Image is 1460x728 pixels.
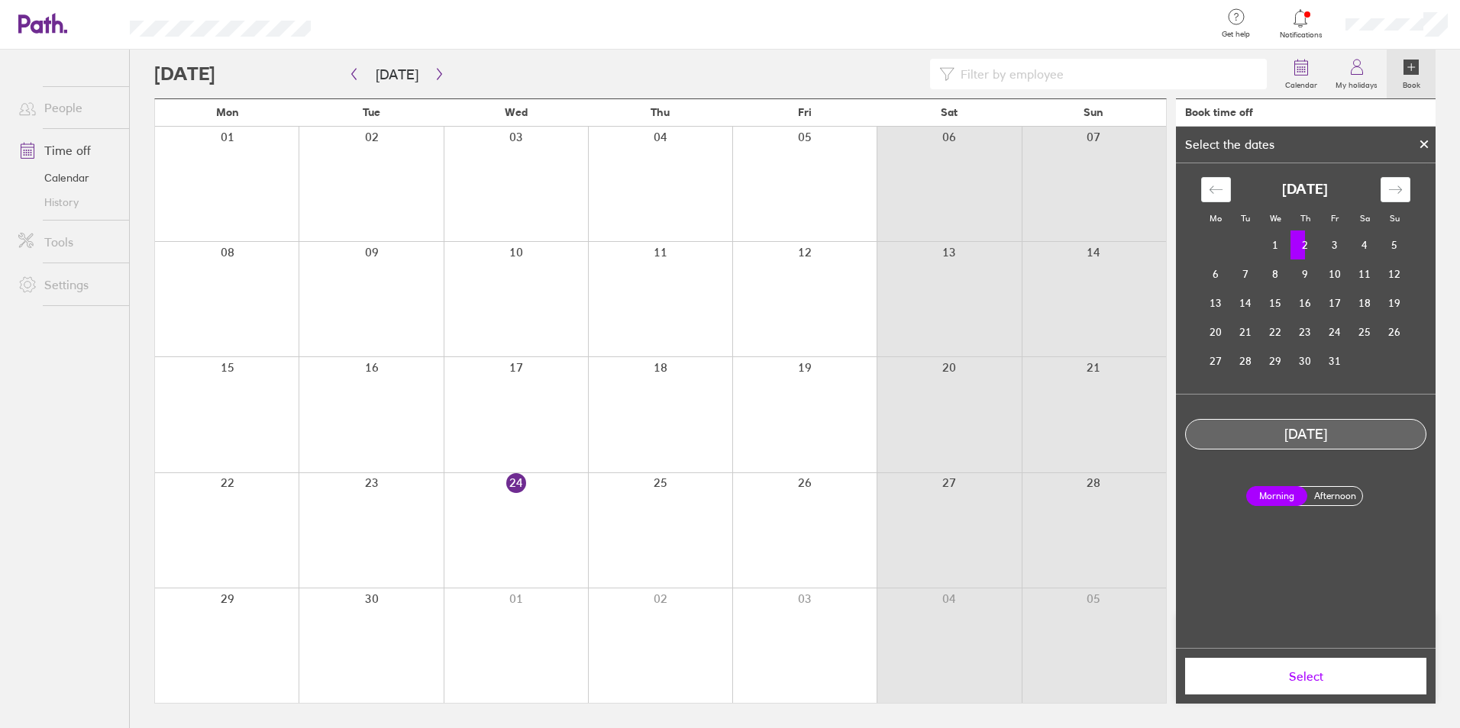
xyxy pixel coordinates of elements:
td: Wednesday, October 29, 2025 [1261,346,1290,375]
span: Sun [1084,106,1103,118]
a: Tools [6,227,129,257]
td: Sunday, October 12, 2025 [1380,259,1410,288]
a: My holidays [1326,50,1387,98]
td: Sunday, October 5, 2025 [1380,230,1410,259]
td: Sunday, October 19, 2025 [1380,288,1410,317]
small: Sa [1360,213,1370,224]
div: Select the dates [1176,137,1284,151]
td: Saturday, October 25, 2025 [1350,317,1380,346]
td: Friday, October 31, 2025 [1320,346,1350,375]
button: Select [1185,658,1426,694]
a: People [6,92,129,123]
td: Wednesday, October 15, 2025 [1261,288,1290,317]
a: Calendar [6,166,129,190]
td: Friday, October 17, 2025 [1320,288,1350,317]
td: Thursday, October 16, 2025 [1290,288,1320,317]
td: Wednesday, October 8, 2025 [1261,259,1290,288]
small: Su [1390,213,1400,224]
span: Select [1196,669,1416,683]
button: [DATE] [363,62,431,87]
label: My holidays [1326,76,1387,90]
td: Monday, October 20, 2025 [1201,317,1231,346]
div: Book time off [1185,106,1253,118]
td: Thursday, October 30, 2025 [1290,346,1320,375]
small: Mo [1210,213,1222,224]
small: Fr [1331,213,1339,224]
td: Monday, October 6, 2025 [1201,259,1231,288]
a: Time off [6,135,129,166]
td: Selected. Thursday, October 2, 2025 [1290,230,1320,259]
td: Wednesday, October 1, 2025 [1261,230,1290,259]
td: Sunday, October 26, 2025 [1380,317,1410,346]
span: Get help [1211,30,1261,39]
div: Calendar [1184,163,1427,394]
a: History [6,190,129,214]
div: Move backward to switch to the previous month. [1201,177,1231,202]
small: Th [1300,213,1310,224]
span: Thu [651,106,670,118]
div: Move forward to switch to the next month. [1381,177,1410,202]
small: Tu [1241,213,1250,224]
span: Wed [505,106,528,118]
td: Tuesday, October 21, 2025 [1231,317,1261,346]
td: Friday, October 3, 2025 [1320,230,1350,259]
td: Saturday, October 11, 2025 [1350,259,1380,288]
td: Saturday, October 4, 2025 [1350,230,1380,259]
a: Notifications [1276,8,1326,40]
label: Morning [1246,486,1307,506]
span: Tue [363,106,380,118]
td: Thursday, October 9, 2025 [1290,259,1320,288]
span: Sat [941,106,958,118]
td: Wednesday, October 22, 2025 [1261,317,1290,346]
td: Tuesday, October 14, 2025 [1231,288,1261,317]
td: Friday, October 24, 2025 [1320,317,1350,346]
label: Calendar [1276,76,1326,90]
strong: [DATE] [1282,182,1328,198]
label: Afternoon [1304,487,1365,505]
span: Fri [798,106,812,118]
td: Tuesday, October 7, 2025 [1231,259,1261,288]
a: Settings [6,269,129,300]
span: Mon [216,106,239,118]
span: Notifications [1276,31,1326,40]
a: Calendar [1276,50,1326,98]
td: Monday, October 13, 2025 [1201,288,1231,317]
label: Book [1394,76,1429,90]
td: Friday, October 10, 2025 [1320,259,1350,288]
td: Thursday, October 23, 2025 [1290,317,1320,346]
td: Tuesday, October 28, 2025 [1231,346,1261,375]
td: Saturday, October 18, 2025 [1350,288,1380,317]
a: Book [1387,50,1436,98]
small: We [1270,213,1281,224]
div: [DATE] [1186,427,1426,443]
input: Filter by employee [954,60,1258,89]
td: Monday, October 27, 2025 [1201,346,1231,375]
